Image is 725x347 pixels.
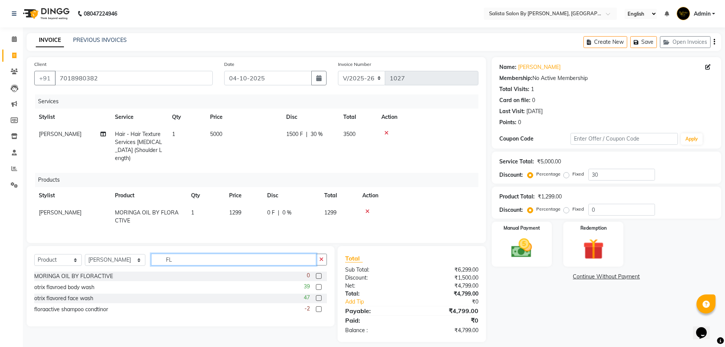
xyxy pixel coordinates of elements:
div: Membership: [499,74,532,82]
span: 0 % [282,209,292,217]
span: 30 % [311,130,323,138]
button: Open Invoices [660,36,711,48]
div: ₹4,799.00 [412,326,484,334]
span: Admin [694,10,711,18]
a: Add Tip [339,298,424,306]
button: Save [630,36,657,48]
label: Fixed [572,171,584,177]
span: 39 [304,283,310,291]
th: Product [110,187,186,204]
th: Qty [186,187,225,204]
label: Invoice Number [338,61,371,68]
a: Continue Without Payment [493,273,720,281]
div: ₹1,299.00 [538,193,562,201]
button: +91 [34,71,56,85]
div: 1 [531,85,534,93]
label: Date [224,61,234,68]
div: ₹4,799.00 [412,306,484,315]
img: _gift.svg [577,236,610,262]
div: ₹0 [424,298,484,306]
div: otrix flavored face wash [34,294,93,302]
span: 47 [304,294,310,302]
div: Service Total: [499,158,534,166]
div: otrix flavroed body wash [34,283,94,291]
th: Stylist [34,187,110,204]
div: Services [35,94,484,109]
th: Qty [167,109,206,126]
button: Create New [583,36,627,48]
th: Total [339,109,377,126]
div: 0 [532,96,535,104]
div: Products [35,173,484,187]
th: Action [358,187,478,204]
div: Name: [499,63,516,71]
span: | [278,209,279,217]
span: 1500 F [286,130,303,138]
span: 1 [172,131,175,138]
th: Disc [282,109,339,126]
input: Search or Scan [151,254,316,265]
th: Stylist [34,109,110,126]
div: Discount: [499,171,523,179]
iframe: chat widget [693,317,717,339]
label: Percentage [536,206,561,213]
div: Coupon Code [499,135,571,143]
div: Product Total: [499,193,535,201]
label: Fixed [572,206,584,213]
div: Total: [339,290,412,298]
img: Admin [677,7,690,20]
div: Net: [339,282,412,290]
label: Manual Payment [504,225,540,232]
span: Hair - Hair Texture Services [MEDICAL_DATA] (Shoulder Length) [115,131,162,162]
span: -2 [304,305,310,313]
div: ₹6,299.00 [412,266,484,274]
div: No Active Membership [499,74,714,82]
label: Percentage [536,171,561,177]
span: 3500 [343,131,355,138]
div: Paid: [339,316,412,325]
img: _cash.svg [505,236,539,260]
button: Apply [681,133,703,145]
span: MORINGA OIL BY FLORACTIVE [115,209,178,224]
span: 0 [307,272,310,280]
th: Service [110,109,167,126]
div: floraactive shampoo condtinor [34,305,108,313]
div: Balance : [339,326,412,334]
div: ₹0 [412,316,484,325]
label: Redemption [580,225,607,232]
div: [DATE] [526,107,543,115]
div: Points: [499,118,516,126]
span: 5000 [210,131,222,138]
div: Discount: [499,206,523,214]
input: Search by Name/Mobile/Email/Code [55,71,213,85]
img: logo [19,3,72,24]
div: Total Visits: [499,85,529,93]
label: Client [34,61,46,68]
a: PREVIOUS INVOICES [73,37,127,43]
input: Enter Offer / Coupon Code [570,133,678,145]
div: Sub Total: [339,266,412,274]
span: | [306,130,308,138]
div: ₹4,799.00 [412,290,484,298]
div: ₹5,000.00 [537,158,561,166]
div: 0 [518,118,521,126]
th: Price [225,187,263,204]
div: Payable: [339,306,412,315]
th: Price [206,109,282,126]
div: Last Visit: [499,107,525,115]
div: ₹1,500.00 [412,274,484,282]
div: Card on file: [499,96,531,104]
span: 1299 [324,209,336,216]
th: Total [320,187,358,204]
span: 0 F [267,209,275,217]
span: [PERSON_NAME] [39,131,81,138]
div: MORINGA OIL BY FLORACTIVE [34,272,113,280]
div: ₹4,799.00 [412,282,484,290]
th: Disc [263,187,320,204]
div: Discount: [339,274,412,282]
a: [PERSON_NAME] [518,63,561,71]
th: Action [377,109,478,126]
span: Total [345,254,363,262]
a: INVOICE [36,34,64,47]
b: 08047224946 [84,3,117,24]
